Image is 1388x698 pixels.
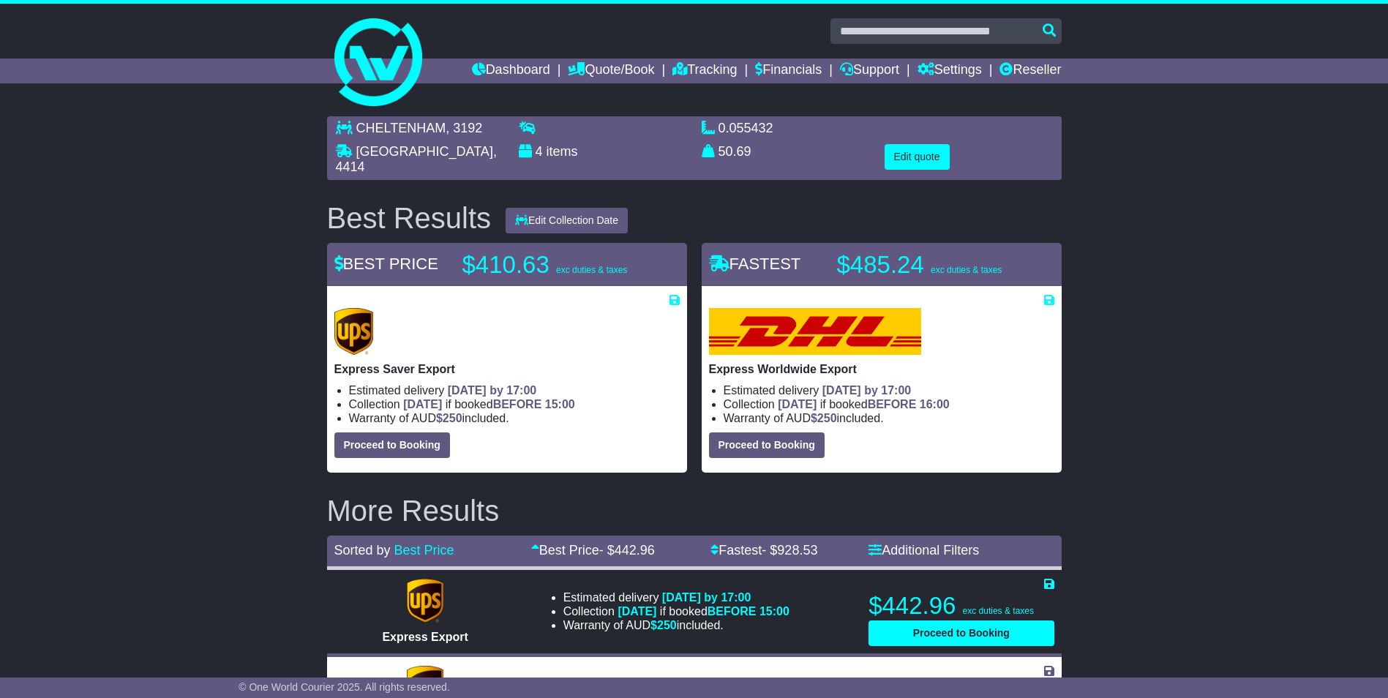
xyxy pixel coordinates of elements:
span: exc duties & taxes [556,265,627,275]
span: 928.53 [777,543,817,558]
li: Estimated delivery [349,383,680,397]
a: Support [840,59,899,83]
span: $ [436,412,462,424]
span: 15:00 [545,398,575,410]
span: [GEOGRAPHIC_DATA] [356,144,493,159]
a: Financials [755,59,822,83]
li: Warranty of AUD included. [724,411,1054,425]
span: 0.055432 [719,121,773,135]
span: [DATE] [778,398,817,410]
span: exc duties & taxes [963,606,1034,616]
span: [DATE] by 17:00 [448,384,537,397]
h2: More Results [327,495,1062,527]
span: Express Export [382,631,468,643]
a: Fastest- $928.53 [710,543,817,558]
a: Best Price- $442.96 [531,543,655,558]
span: $ [811,412,837,424]
span: BEFORE [868,398,917,410]
li: Warranty of AUD included. [349,411,680,425]
a: Settings [918,59,982,83]
p: $410.63 [462,250,645,279]
span: , 4414 [336,144,497,175]
a: Tracking [672,59,737,83]
span: Sorted by [334,543,391,558]
p: Express Worldwide Export [709,362,1054,376]
span: 4 [536,144,543,159]
span: 16:00 [920,398,950,410]
span: [DATE] [403,398,442,410]
a: Additional Filters [869,543,979,558]
li: Estimated delivery [724,383,1054,397]
img: UPS (new): Express Export [407,579,443,623]
span: 250 [657,619,677,631]
li: Collection [724,397,1054,411]
div: Best Results [320,202,499,234]
a: Reseller [999,59,1061,83]
span: BEFORE [708,605,757,618]
span: exc duties & taxes [931,265,1002,275]
span: - $ [762,543,817,558]
p: $485.24 [837,250,1020,279]
button: Edit Collection Date [506,208,628,233]
button: Proceed to Booking [334,432,450,458]
span: - $ [599,543,655,558]
span: [DATE] [618,605,656,618]
button: Proceed to Booking [709,432,825,458]
span: 250 [817,412,837,424]
span: [DATE] by 17:00 [662,591,751,604]
span: 50.69 [719,144,751,159]
span: CHELTENHAM [356,121,446,135]
span: 250 [443,412,462,424]
li: Collection [349,397,680,411]
span: © One World Courier 2025. All rights reserved. [239,681,450,693]
span: if booked [778,398,949,410]
a: Dashboard [472,59,550,83]
img: DHL: Express Worldwide Export [709,308,921,355]
li: Collection [563,604,789,618]
li: Estimated delivery [563,590,789,604]
span: if booked [618,605,789,618]
span: FASTEST [709,255,801,273]
span: 442.96 [615,543,655,558]
span: BEST PRICE [334,255,438,273]
span: [DATE] by 17:00 [822,384,912,397]
a: Quote/Book [568,59,654,83]
p: Express Saver Export [334,362,680,376]
span: BEFORE [493,398,542,410]
span: 15:00 [759,605,789,618]
span: , 3192 [446,121,482,135]
span: $ [650,619,677,631]
span: if booked [403,398,574,410]
p: $442.96 [869,591,1054,620]
button: Proceed to Booking [869,620,1054,646]
span: items [547,144,578,159]
img: UPS (new): Express Saver Export [334,308,374,355]
button: Edit quote [885,144,950,170]
li: Warranty of AUD included. [563,618,789,632]
a: Best Price [394,543,454,558]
